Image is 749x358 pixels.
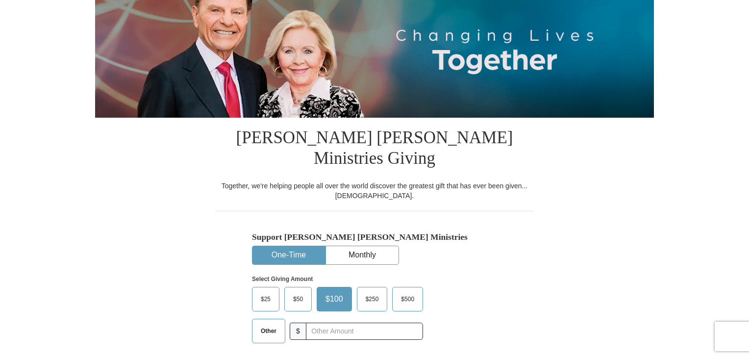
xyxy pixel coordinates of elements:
span: $ [290,323,306,340]
h5: Support [PERSON_NAME] [PERSON_NAME] Ministries [252,232,497,242]
strong: Select Giving Amount [252,276,313,282]
span: $50 [288,292,308,307]
h1: [PERSON_NAME] [PERSON_NAME] Ministries Giving [215,118,534,181]
div: Together, we're helping people all over the world discover the greatest gift that has ever been g... [215,181,534,201]
span: $100 [321,292,348,307]
input: Other Amount [306,323,423,340]
button: Monthly [326,246,399,264]
span: $500 [396,292,419,307]
button: One-Time [252,246,325,264]
span: $250 [361,292,384,307]
span: Other [256,324,281,338]
span: $25 [256,292,275,307]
